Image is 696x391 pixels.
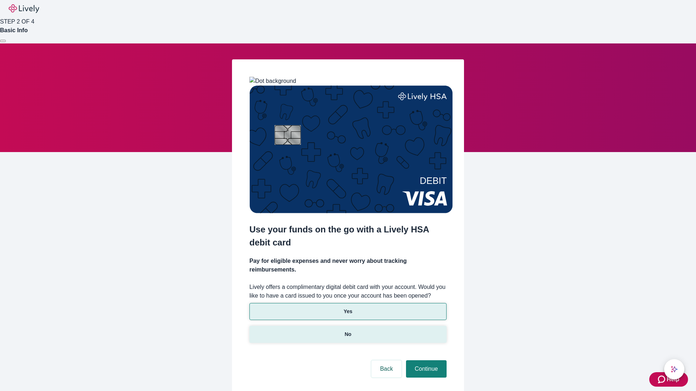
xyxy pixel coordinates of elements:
[249,85,453,213] img: Debit card
[249,77,296,85] img: Dot background
[658,375,667,384] svg: Zendesk support icon
[667,375,679,384] span: Help
[249,223,447,249] h2: Use your funds on the go with a Lively HSA debit card
[249,326,447,343] button: No
[249,283,447,300] label: Lively offers a complimentary digital debit card with your account. Would you like to have a card...
[664,359,684,379] button: chat
[671,366,678,373] svg: Lively AI Assistant
[249,257,447,274] h4: Pay for eligible expenses and never worry about tracking reimbursements.
[344,308,352,315] p: Yes
[249,303,447,320] button: Yes
[345,331,352,338] p: No
[406,360,447,378] button: Continue
[371,360,402,378] button: Back
[9,4,39,13] img: Lively
[649,372,688,387] button: Zendesk support iconHelp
